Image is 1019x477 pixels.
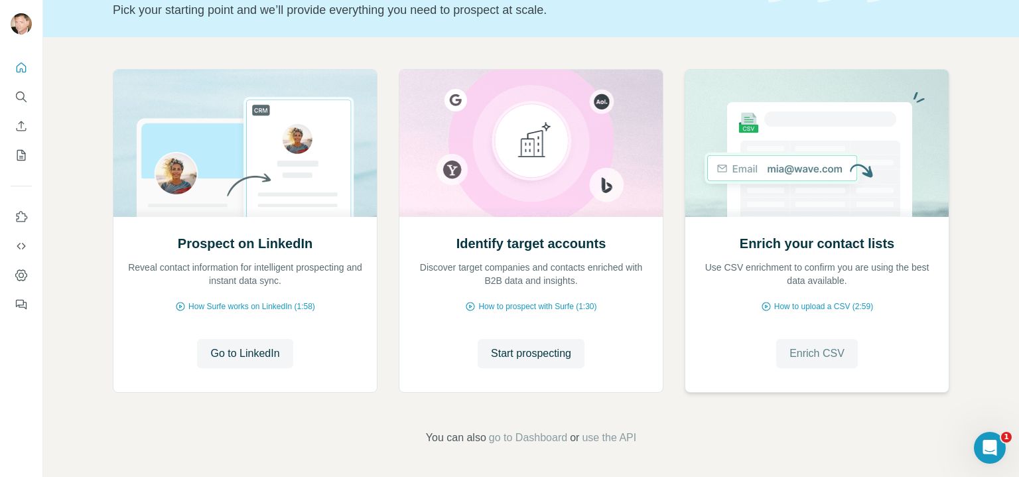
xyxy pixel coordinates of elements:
[478,339,584,368] button: Start prospecting
[178,234,312,253] h2: Prospect on LinkedIn
[740,234,894,253] h2: Enrich your contact lists
[974,432,1006,464] iframe: Intercom live chat
[11,293,32,316] button: Feedback
[11,13,32,34] img: Avatar
[210,346,279,362] span: Go to LinkedIn
[1001,432,1012,443] span: 1
[11,263,32,287] button: Dashboard
[113,70,377,217] img: Prospect on LinkedIn
[699,261,935,287] p: Use CSV enrichment to confirm you are using the best data available.
[11,85,32,109] button: Search
[11,234,32,258] button: Use Surfe API
[11,143,32,167] button: My lists
[582,430,636,446] button: use the API
[11,56,32,80] button: Quick start
[570,430,579,446] span: or
[399,70,663,217] img: Identify target accounts
[776,339,858,368] button: Enrich CSV
[11,114,32,138] button: Enrich CSV
[426,430,486,446] span: You can also
[789,346,845,362] span: Enrich CSV
[456,234,606,253] h2: Identify target accounts
[491,346,571,362] span: Start prospecting
[413,261,649,287] p: Discover target companies and contacts enriched with B2B data and insights.
[478,301,596,312] span: How to prospect with Surfe (1:30)
[489,430,567,446] button: go to Dashboard
[685,70,949,217] img: Enrich your contact lists
[774,301,873,312] span: How to upload a CSV (2:59)
[197,339,293,368] button: Go to LinkedIn
[188,301,315,312] span: How Surfe works on LinkedIn (1:58)
[113,1,752,19] p: Pick your starting point and we’ll provide everything you need to prospect at scale.
[127,261,364,287] p: Reveal contact information for intelligent prospecting and instant data sync.
[11,205,32,229] button: Use Surfe on LinkedIn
